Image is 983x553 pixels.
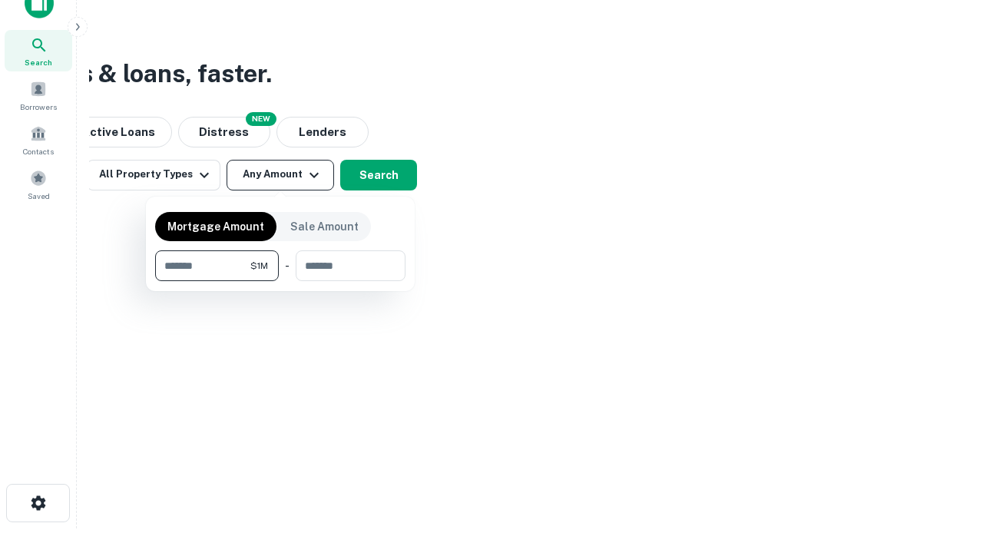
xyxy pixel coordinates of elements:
[250,259,268,273] span: $1M
[285,250,290,281] div: -
[906,381,983,455] iframe: Chat Widget
[290,218,359,235] p: Sale Amount
[167,218,264,235] p: Mortgage Amount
